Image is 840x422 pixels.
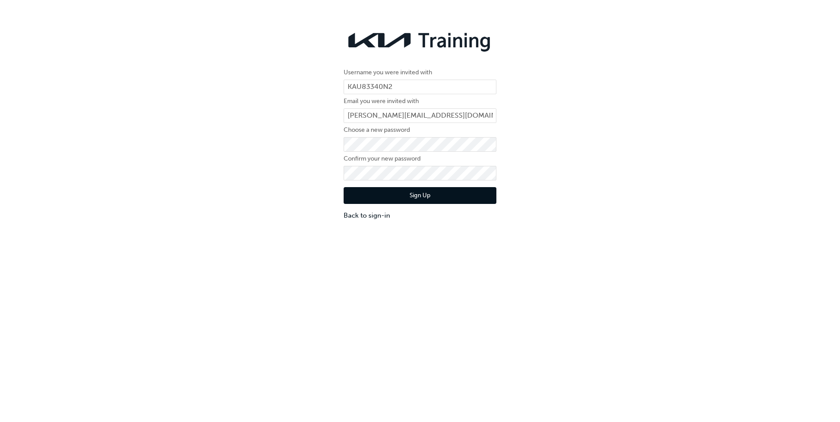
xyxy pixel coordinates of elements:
label: Email you were invited with [344,96,496,107]
a: Back to sign-in [344,211,496,221]
button: Sign Up [344,187,496,204]
label: Username you were invited with [344,67,496,78]
img: kia-training [344,27,496,54]
label: Choose a new password [344,125,496,135]
label: Confirm your new password [344,153,496,164]
input: Username [344,80,496,95]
